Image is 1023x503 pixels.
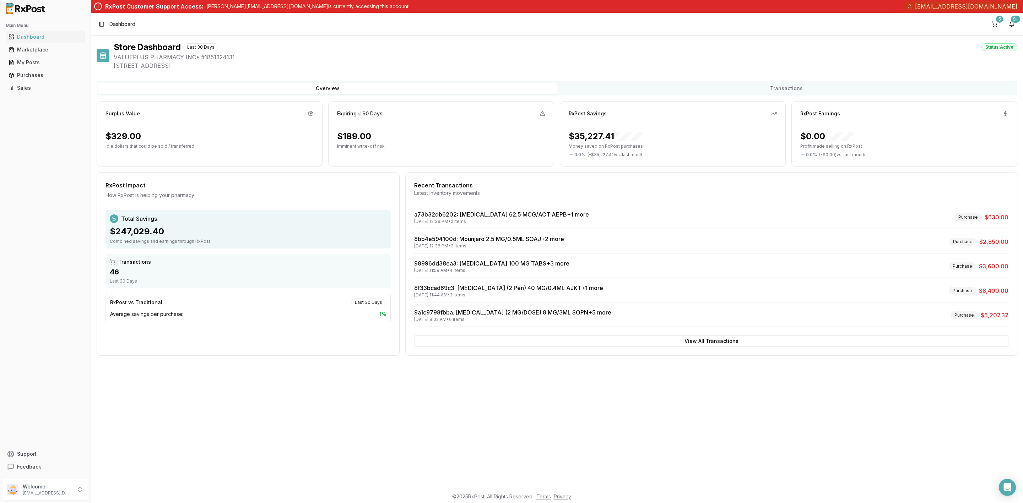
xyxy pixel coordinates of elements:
p: Profit made selling on RxPost [800,143,1008,149]
span: [STREET_ADDRESS] [114,61,1017,70]
button: 5 [989,18,1000,30]
span: 0.0 % [806,152,817,158]
img: User avatar [7,484,18,495]
div: Purchase [954,213,982,221]
button: Dashboard [3,31,88,43]
div: [DATE] 11:58 AM • 4 items [414,268,569,273]
span: $5,207.37 [981,311,1008,319]
span: VALUEPLUS PHARMACY INC • # 1851324131 [114,53,1017,61]
div: Purchase [949,262,976,270]
div: $0.00 [800,131,854,142]
div: Recent Transactions [414,181,1008,190]
div: RxPost Customer Support Access: [105,2,204,11]
button: Purchases [3,70,88,81]
span: $2,850.00 [979,237,1008,246]
button: My Posts [3,57,88,68]
span: Average savings per purchase: [110,311,183,318]
div: RxPost vs Traditional [110,299,162,306]
button: Sales [3,82,88,94]
a: 9a1c9798fbba: [MEDICAL_DATA] (2 MG/DOSE) 8 MG/3ML SOPN+5 more [414,309,611,316]
a: 8bb4e594100d: Mounjaro 2.5 MG/0.5ML SOAJ+2 more [414,235,564,242]
div: Last 30 Days [351,299,386,306]
span: Feedback [17,463,41,470]
span: $3,600.00 [979,262,1008,270]
div: 5 [996,16,1003,23]
div: $189.00 [337,131,371,142]
span: $630.00 [985,213,1008,222]
span: 0.0 % [574,152,585,158]
div: Purchase [949,238,976,246]
div: Latest inventory movements [414,190,1008,197]
div: Last 30 Days [183,43,218,51]
div: 9+ [1011,16,1020,23]
div: Last 30 Days [110,278,386,284]
a: 98996dd38ea3: [MEDICAL_DATA] 100 MG TABS+3 more [414,260,569,267]
button: 9+ [1006,18,1017,30]
div: Purchase [949,287,976,295]
span: [EMAIL_ADDRESS][DOMAIN_NAME] [915,2,1017,11]
div: Sales [9,84,82,92]
span: $8,400.00 [979,286,1008,295]
a: Marketplace [6,43,85,56]
div: Surplus Value [105,110,140,117]
div: Marketplace [9,46,82,53]
p: Imminent write-off risk [337,143,545,149]
a: Sales [6,82,85,94]
div: [DATE] 12:36 PM • 3 items [414,243,564,249]
div: Dashboard [9,33,82,40]
div: Purchase [951,311,978,319]
a: Dashboard [6,31,85,43]
div: $247,029.40 [110,226,386,237]
div: RxPost Impact [105,181,391,190]
div: Expiring ≤ 90 Days [337,110,383,117]
button: Overview [98,83,557,94]
button: Marketplace [3,44,88,55]
button: View All Transactions [414,335,1008,347]
a: a73b32db6202: [MEDICAL_DATA] 62.5 MCG/ACT AEPB+1 more [414,211,589,218]
a: My Posts [6,56,85,69]
p: [PERSON_NAME][EMAIL_ADDRESS][DOMAIN_NAME] is currently accessing this account. [206,3,410,10]
div: Open Intercom Messenger [999,479,1016,496]
a: 8f33bcad69c3: [MEDICAL_DATA] (2 Pen) 40 MG/0.4ML AJKT+1 more [414,284,603,291]
span: Dashboard [109,21,135,28]
div: Purchases [9,72,82,79]
nav: breadcrumb [109,21,135,28]
p: Idle dollars that could be sold / transferred [105,143,314,149]
div: [DATE] 11:44 AM • 2 items [414,292,603,298]
div: 46 [110,267,386,277]
span: Transactions [118,258,151,266]
a: Purchases [6,69,85,82]
span: ( - $35,227.41 ) vs. last month [588,152,644,158]
p: [EMAIL_ADDRESS][DOMAIN_NAME] [23,490,72,496]
h1: Store Dashboard [114,42,180,53]
div: RxPost Savings [569,110,607,117]
p: Welcome [23,483,72,490]
a: Privacy [554,493,571,499]
div: RxPost Earnings [800,110,840,117]
h2: Main Menu [6,23,85,28]
div: [DATE] 12:39 PM • 2 items [414,219,589,224]
span: Total Savings [121,214,157,223]
div: $35,227.41 [569,131,643,142]
button: Feedback [3,460,88,473]
div: Status: Active [981,43,1017,51]
div: $329.00 [105,131,141,142]
button: Transactions [557,83,1016,94]
span: 1 % [379,311,386,318]
span: ( - $0.00 ) vs. last month [819,152,865,158]
img: RxPost Logo [3,3,48,14]
div: My Posts [9,59,82,66]
button: Support [3,448,88,460]
a: Terms [536,493,551,499]
p: Money saved on RxPost purchases [569,143,777,149]
div: Combined savings and earnings through RxPost [110,239,386,244]
div: [DATE] 9:02 AM • 6 items [414,317,611,322]
div: How RxPost is helping your pharmacy [105,192,391,199]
